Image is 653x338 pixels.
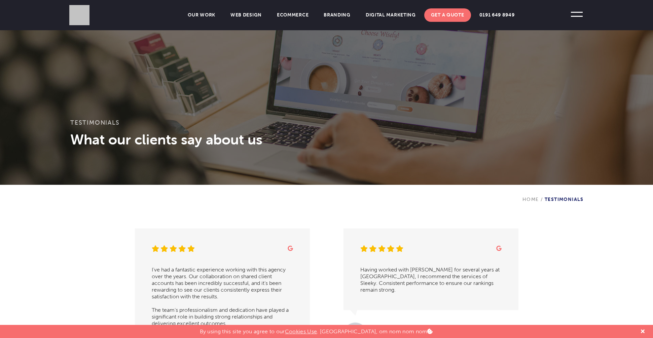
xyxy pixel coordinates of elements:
[181,8,222,22] a: Our Work
[270,8,315,22] a: Ecommerce
[152,300,293,327] p: The team’s professionalism and dedication have played a significant role in building strong relat...
[152,266,293,300] p: I’ve had a fantastic experience working with this agency over the years. Our collaboration on sha...
[285,328,317,335] a: Cookies Use
[522,185,584,202] div: Testimonials
[224,8,268,22] a: Web Design
[539,197,545,202] span: /
[69,5,89,25] img: Sleeky Web Design Newcastle
[70,131,583,148] h3: What our clients say about us
[473,8,521,22] a: 0191 649 8949
[200,325,433,335] p: By using this site you agree to our . [GEOGRAPHIC_DATA], om nom nom nom
[424,8,471,22] a: Get A Quote
[317,8,357,22] a: Branding
[70,119,583,131] h1: Testimonials
[359,8,423,22] a: Digital Marketing
[522,197,539,202] a: Home
[360,266,502,293] p: Having worked with [PERSON_NAME] for several years at [GEOGRAPHIC_DATA], I recommend the services...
